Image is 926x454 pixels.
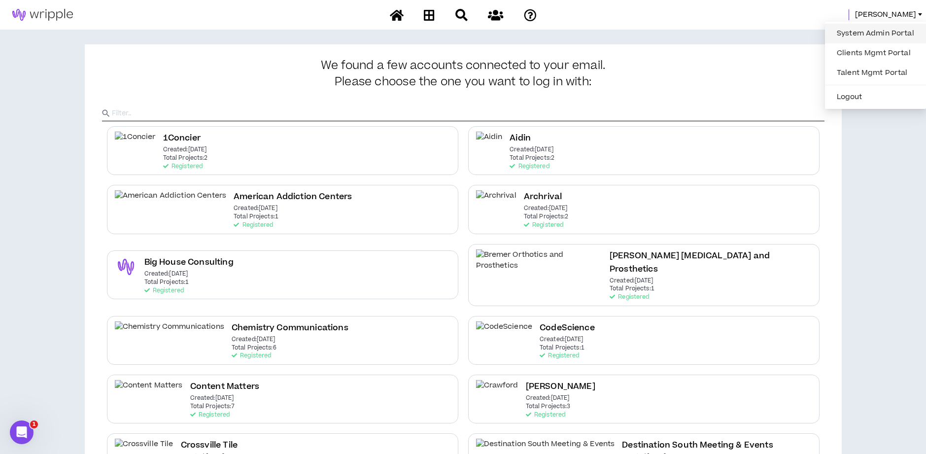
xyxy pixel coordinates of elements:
img: Content Matters [115,380,183,402]
p: Created: [DATE] [540,336,583,343]
h2: CodeScience [540,321,595,335]
p: Total Projects: 2 [510,155,554,162]
p: Created: [DATE] [232,336,275,343]
h2: Big House Consulting [144,256,234,269]
span: [PERSON_NAME] [855,9,916,20]
p: Total Projects: 2 [524,213,569,220]
p: Created: [DATE] [234,205,277,212]
a: Talent Mgmt Portal [831,66,920,80]
img: Archrival [476,190,516,212]
p: Registered [163,163,203,170]
img: Bremer Orthotics and Prosthetics [476,249,603,272]
p: Created: [DATE] [163,146,207,153]
a: System Admin Portal [831,26,920,41]
span: 1 [30,420,38,428]
p: Registered [144,287,184,294]
h3: We found a few accounts connected to your email. [102,59,824,89]
p: Total Projects: 6 [232,345,276,351]
p: Created: [DATE] [144,271,188,278]
img: Chemistry Communications [115,321,224,344]
p: Registered [234,222,273,229]
h2: [PERSON_NAME] [MEDICAL_DATA] and Prosthetics [610,249,812,276]
p: Registered [232,352,271,359]
img: American Addiction Centers [115,190,227,212]
input: Filter.. [112,106,824,121]
h2: Crossville Tile [181,439,238,452]
button: Logout [831,90,920,105]
p: Created: [DATE] [524,205,568,212]
p: Total Projects: 1 [610,285,654,292]
h2: Content Matters [190,380,259,393]
p: Created: [DATE] [610,278,653,284]
h2: Destination South Meeting & Events [622,439,773,452]
p: Total Projects: 1 [540,345,584,351]
p: Total Projects: 2 [163,155,208,162]
p: Total Projects: 3 [526,403,571,410]
p: Registered [190,412,230,419]
span: Please choose the one you want to log in with: [335,75,591,89]
p: Total Projects: 1 [144,279,189,286]
h2: American Addiction Centers [234,190,352,204]
p: Registered [524,222,563,229]
h2: 1Concier [163,132,201,145]
img: Crawford [476,380,518,402]
img: CodeScience [476,321,533,344]
img: Aidin [476,132,503,154]
p: Total Projects: 7 [190,403,235,410]
p: Registered [526,412,565,419]
a: Clients Mgmt Portal [831,46,920,61]
img: Big House Consulting [115,256,137,278]
p: Total Projects: 1 [234,213,278,220]
h2: Chemistry Communications [232,321,348,335]
h2: [PERSON_NAME] [526,380,595,393]
p: Registered [510,163,549,170]
p: Created: [DATE] [510,146,553,153]
p: Registered [540,352,579,359]
p: Created: [DATE] [526,395,570,402]
iframe: Intercom live chat [10,420,34,444]
p: Registered [610,294,649,301]
img: 1Concier [115,132,156,154]
p: Created: [DATE] [190,395,234,402]
h2: Aidin [510,132,531,145]
h2: Archrival [524,190,562,204]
